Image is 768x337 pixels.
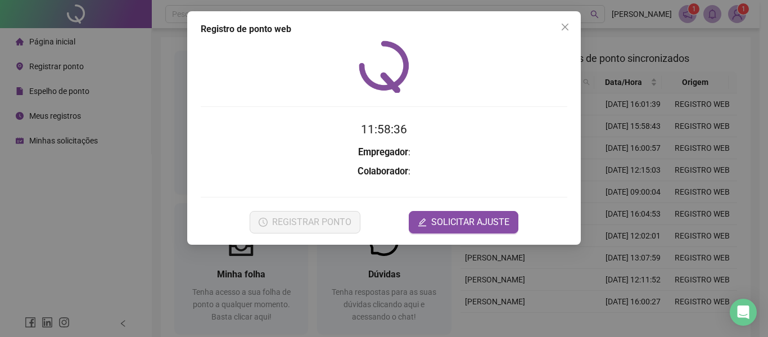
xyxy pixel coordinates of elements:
button: REGISTRAR PONTO [250,211,360,233]
img: QRPoint [359,41,409,93]
span: SOLICITAR AJUSTE [431,215,509,229]
strong: Colaborador [358,166,408,177]
span: edit [418,218,427,227]
strong: Empregador [358,147,408,158]
h3: : [201,164,567,179]
time: 11:58:36 [361,123,407,136]
span: close [561,23,570,32]
div: Registro de ponto web [201,23,567,36]
button: Close [556,18,574,36]
h3: : [201,145,567,160]
button: editSOLICITAR AJUSTE [409,211,518,233]
div: Open Intercom Messenger [730,299,757,326]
